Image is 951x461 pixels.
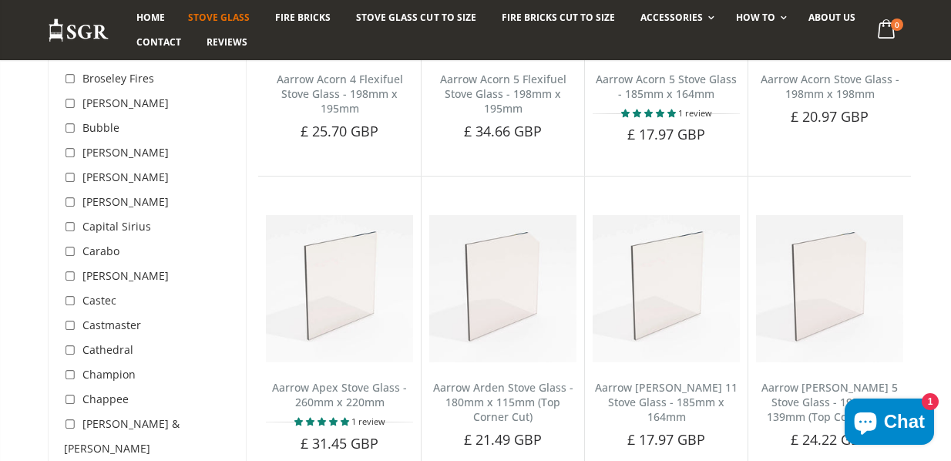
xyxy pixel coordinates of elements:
img: Aarrow Arley 5 Stove Glass [756,215,903,362]
a: Accessories [629,5,722,30]
span: How To [736,11,775,24]
span: Capital Sirius [82,219,151,234]
a: Aarrow Acorn Stove Glass - 198mm x 198mm [761,72,899,101]
span: Broseley Fires [82,71,154,86]
span: Chappee [82,392,129,406]
a: Aarrow [PERSON_NAME] 11 Stove Glass - 185mm x 164mm [595,380,738,424]
span: [PERSON_NAME] & [PERSON_NAME] [64,416,180,456]
span: 5.00 stars [621,107,678,119]
img: Aarrow Arden Stove Glass [429,215,576,362]
a: Fire Bricks Cut To Size [490,5,627,30]
span: £ 34.66 GBP [464,122,543,140]
a: Aarrow Arden Stove Glass - 180mm x 115mm (Top Corner Cut) [433,380,573,424]
span: 1 review [351,416,385,427]
inbox-online-store-chat: Shopify online store chat [840,399,939,449]
span: £ 25.70 GBP [301,122,379,140]
a: Aarrow Acorn 5 Stove Glass - 185mm x 164mm [596,72,737,101]
a: Contact [125,30,193,55]
a: Reviews [195,30,259,55]
span: 0 [891,19,903,31]
span: Castmaster [82,318,141,332]
a: Aarrow [PERSON_NAME] 5 Stove Glass - 195mm x 139mm (Top Corner Cut) [761,380,898,424]
span: Castec [82,293,116,308]
span: £ 21.49 GBP [464,430,543,449]
span: About us [808,11,855,24]
span: Stove Glass [188,11,250,24]
img: Aarrow Apex Stove Glass [266,215,413,362]
span: [PERSON_NAME] [82,194,169,209]
span: [PERSON_NAME] [82,145,169,160]
img: Stove Glass Replacement [48,18,109,43]
span: £ 17.97 GBP [627,430,706,449]
span: 1 review [678,107,712,119]
span: Stove Glass Cut To Size [356,11,475,24]
span: Carabo [82,244,119,258]
span: Home [136,11,165,24]
a: 0 [872,15,903,45]
span: Cathedral [82,342,133,357]
a: Stove Glass [176,5,261,30]
span: Contact [136,35,181,49]
a: How To [724,5,795,30]
a: About us [797,5,867,30]
a: Stove Glass Cut To Size [344,5,487,30]
a: Aarrow Acorn 4 Flexifuel Stove Glass - 198mm x 195mm [277,72,403,116]
span: Fire Bricks [275,11,331,24]
a: Home [125,5,176,30]
span: £ 31.45 GBP [301,434,379,453]
span: Champion [82,367,136,382]
span: Reviews [207,35,247,49]
span: £ 24.22 GBP [791,430,869,449]
span: Bubble [82,120,119,135]
a: Aarrow Acorn 5 Flexifuel Stove Glass - 198mm x 195mm [440,72,566,116]
span: £ 17.97 GBP [627,125,706,143]
span: £ 20.97 GBP [791,107,869,126]
span: [PERSON_NAME] [82,170,169,184]
img: Aarrow Arley 11 Stove Glass [593,215,740,362]
a: Aarrow Apex Stove Glass - 260mm x 220mm [272,380,407,409]
span: [PERSON_NAME] [82,268,169,283]
span: Accessories [640,11,703,24]
span: Fire Bricks Cut To Size [502,11,615,24]
span: 5.00 stars [294,416,351,427]
span: [PERSON_NAME] [82,96,169,110]
a: Fire Bricks [264,5,342,30]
